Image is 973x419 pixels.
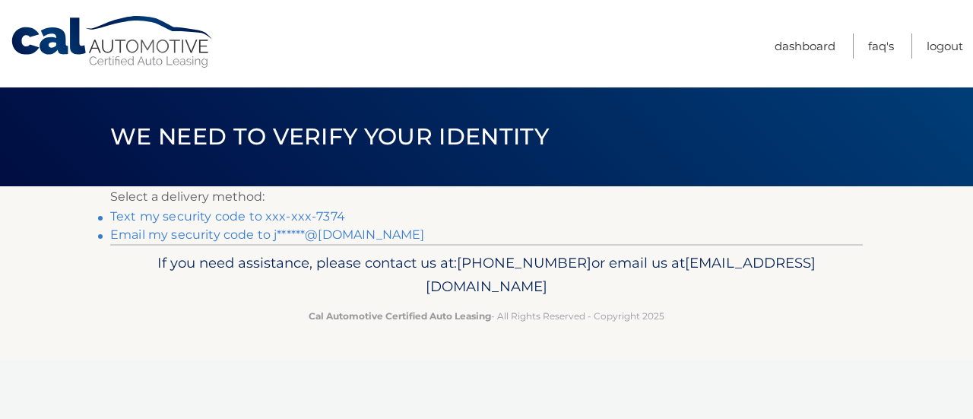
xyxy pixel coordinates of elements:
[457,254,591,271] span: [PHONE_NUMBER]
[110,186,863,208] p: Select a delivery method:
[868,33,894,59] a: FAQ's
[120,251,853,300] p: If you need assistance, please contact us at: or email us at
[120,308,853,324] p: - All Rights Reserved - Copyright 2025
[110,122,549,151] span: We need to verify your identity
[110,227,425,242] a: Email my security code to j******@[DOMAIN_NAME]
[110,209,345,224] a: Text my security code to xxx-xxx-7374
[10,15,215,69] a: Cal Automotive
[927,33,963,59] a: Logout
[309,310,491,322] strong: Cal Automotive Certified Auto Leasing
[775,33,835,59] a: Dashboard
